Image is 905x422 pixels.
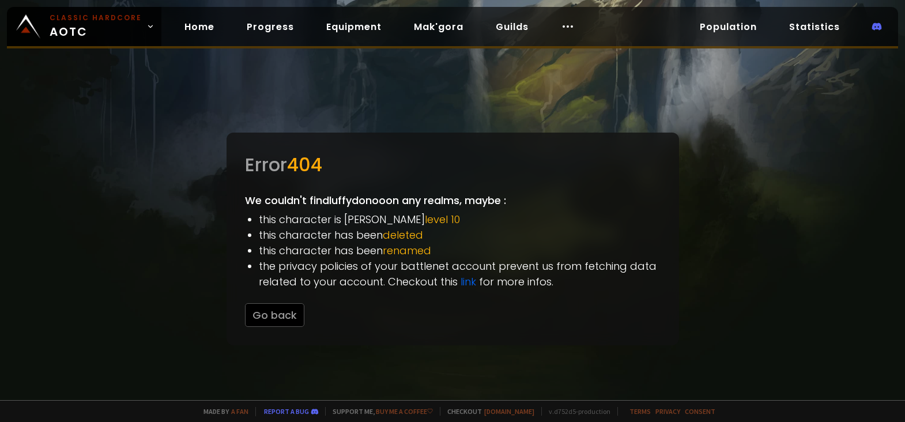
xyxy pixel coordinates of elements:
[425,212,460,227] span: level 10
[629,407,651,416] a: Terms
[197,407,248,416] span: Made by
[7,7,161,46] a: Classic HardcoreAOTC
[317,15,391,39] a: Equipment
[227,133,679,345] div: We couldn't find luffydonoo on any realms, maybe :
[691,15,766,39] a: Population
[440,407,534,416] span: Checkout
[287,152,322,178] span: 404
[487,15,538,39] a: Guilds
[50,13,142,23] small: Classic Hardcore
[259,243,661,258] li: this character has been
[685,407,715,416] a: Consent
[175,15,224,39] a: Home
[655,407,680,416] a: Privacy
[245,308,304,322] a: Go back
[383,243,431,258] span: renamed
[231,407,248,416] a: a fan
[50,13,142,40] span: AOTC
[259,258,661,289] li: the privacy policies of your battlenet account prevent us from fetching data related to your acco...
[484,407,534,416] a: [DOMAIN_NAME]
[325,407,433,416] span: Support me,
[376,407,433,416] a: Buy me a coffee
[245,151,661,179] div: Error
[264,407,309,416] a: Report a bug
[383,228,423,242] span: deleted
[245,303,304,327] button: Go back
[780,15,849,39] a: Statistics
[237,15,303,39] a: Progress
[541,407,610,416] span: v. d752d5 - production
[259,212,661,227] li: this character is [PERSON_NAME]
[461,274,476,289] a: link
[259,227,661,243] li: this character has been
[405,15,473,39] a: Mak'gora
